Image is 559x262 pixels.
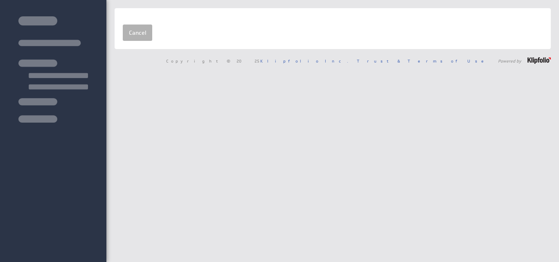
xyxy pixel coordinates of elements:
[498,59,521,63] span: Powered by
[123,25,152,41] a: Cancel
[527,57,551,64] img: logo-footer.png
[357,58,489,64] a: Trust & Terms of Use
[18,16,88,123] img: skeleton-sidenav.svg
[260,58,348,64] a: Klipfolio Inc.
[166,59,348,63] span: Copyright © 2025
